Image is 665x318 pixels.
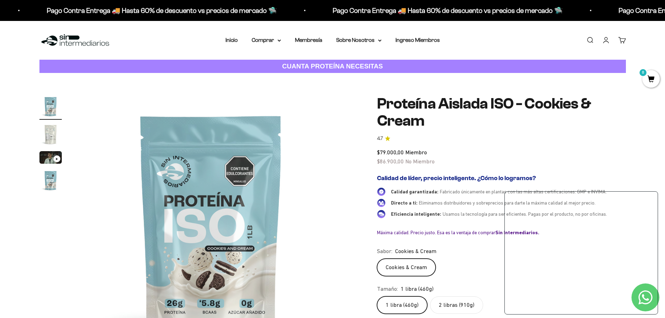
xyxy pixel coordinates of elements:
[377,95,626,129] h1: Proteína Aislada ISO - Cookies & Cream
[377,187,385,196] img: Calidad garantizada
[39,151,62,166] button: Ir al artículo 3
[39,95,62,120] button: Ir al artículo 1
[39,123,62,148] button: Ir al artículo 2
[377,135,626,142] a: 4.74.7 de 5.0 estrellas
[39,123,62,146] img: Proteína Aislada ISO - Cookies & Cream
[405,158,435,164] span: No Miembro
[395,247,436,256] span: Cookies & Cream
[252,36,281,45] summary: Comprar
[47,5,277,16] p: Pago Contra Entrega 🚚 Hasta 60% de descuento vs precios de mercado 🛸
[39,60,626,73] a: CUANTA PROTEÍNA NECESITAS
[401,284,434,294] span: 1 libra (460g)
[405,149,427,155] span: Miembro
[642,76,660,83] a: 0
[443,211,607,217] span: Usamos la tecnología para ser eficientes. Pagas por el producto, no por oficinas.
[282,62,383,70] strong: CUANTA PROTEÍNA NECESITAS
[391,200,418,206] span: Directo a ti:
[295,37,322,43] a: Membresía
[396,37,440,43] a: Ingreso Miembros
[505,191,658,314] iframe: zigpoll-iframe
[495,230,539,235] b: Sin Intermediarios.
[391,189,438,194] span: Calidad garantizada:
[419,200,596,206] span: Eliminamos distribuidores y sobreprecios para darte la máxima calidad al mejor precio.
[377,210,385,218] img: Eficiencia inteligente
[377,229,626,236] div: Máxima calidad. Precio justo. Esa es la ventaja de comprar
[391,211,441,217] span: Eficiencia inteligente:
[377,175,626,182] h2: Calidad de líder, precio inteligente. ¿Cómo lo logramos?
[377,135,383,142] span: 4.7
[377,247,392,256] legend: Sabor:
[39,95,62,118] img: Proteína Aislada ISO - Cookies & Cream
[639,68,647,77] mark: 0
[377,199,385,207] img: Directo a ti
[333,5,563,16] p: Pago Contra Entrega 🚚 Hasta 60% de descuento vs precios de mercado 🛸
[226,37,238,43] a: Inicio
[336,36,382,45] summary: Sobre Nosotros
[377,284,398,294] legend: Tamaño:
[440,189,607,194] span: Fabricado únicamente en plantas con las más altas certificaciones: GMP e INVIMA.
[377,149,404,155] span: $79.000,00
[39,169,62,194] button: Ir al artículo 4
[377,158,404,164] span: $86.900,00
[39,169,62,192] img: Proteína Aislada ISO - Cookies & Cream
